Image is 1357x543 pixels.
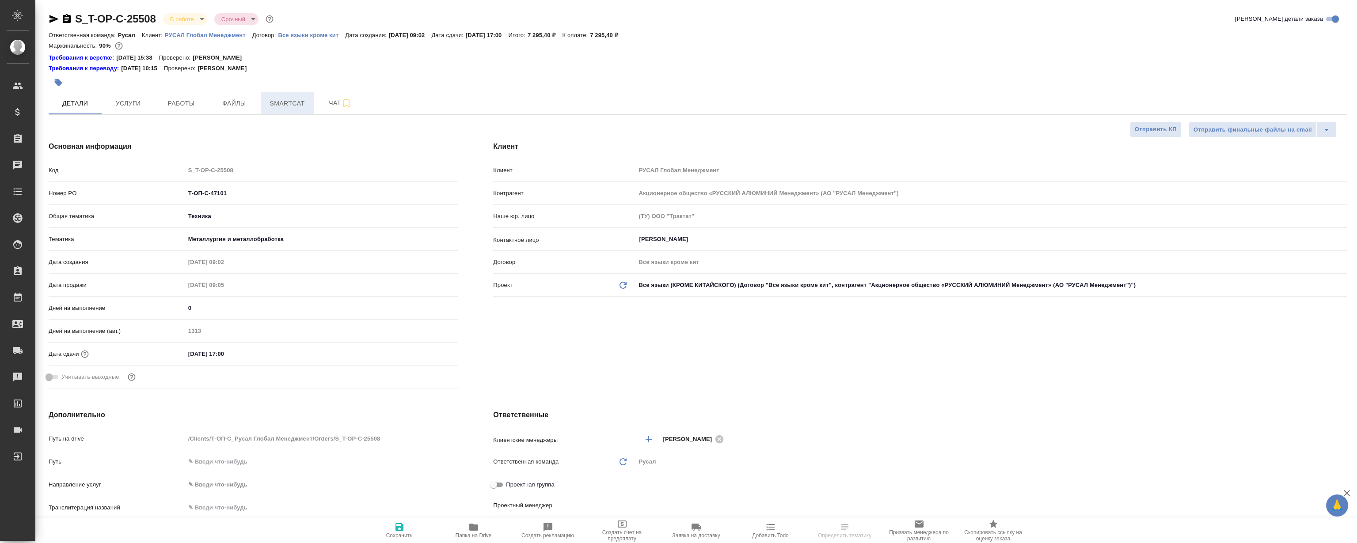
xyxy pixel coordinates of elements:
[185,501,458,514] input: ✎ Введи что-нибудь
[493,436,635,445] p: Клиентские менеджеры
[493,166,635,175] p: Клиент
[1330,496,1345,515] span: 🙏
[185,432,458,445] input: Пустое поле
[49,304,185,313] p: Дней на выполнение
[493,281,513,290] p: Проект
[264,13,275,25] button: Доп статусы указывают на важность/срочность заказа
[213,98,255,109] span: Файлы
[121,64,164,73] p: [DATE] 10:15
[185,455,458,468] input: ✎ Введи что-нибудь
[49,281,185,290] p: Дата продажи
[493,258,635,267] p: Договор
[49,73,68,92] button: Добавить тэг
[252,32,278,38] p: Договор:
[49,141,458,152] h4: Основная информация
[107,98,149,109] span: Услуги
[198,64,253,73] p: [PERSON_NAME]
[185,232,458,247] div: Металлургия и металлобработка
[75,13,156,25] a: S_T-OP-C-25508
[61,14,72,24] button: Скопировать ссылку
[99,42,113,49] p: 90%
[49,327,185,336] p: Дней на выполнение (авт.)
[319,98,361,109] span: Чат
[590,529,654,542] span: Создать счет на предоплату
[882,518,956,543] button: Призвать менеджера по развитию
[185,187,458,200] input: ✎ Введи что-нибудь
[521,532,574,539] span: Создать рекламацию
[49,189,185,198] p: Номер PO
[562,32,590,38] p: К оплате:
[466,32,509,38] p: [DATE] 17:00
[165,32,252,38] p: РУСАЛ Глобал Менеджмент
[585,518,659,543] button: Создать счет на предоплату
[808,518,882,543] button: Определить тематику
[49,53,116,62] a: Требования к верстке:
[278,31,345,38] a: Все языки кроме кит
[663,435,717,444] span: [PERSON_NAME]
[167,15,197,23] button: В работе
[164,64,198,73] p: Проверено:
[1235,15,1323,23] span: [PERSON_NAME] детали заказа
[1130,122,1182,137] button: Отправить КП
[386,532,413,539] span: Сохранить
[635,210,1347,222] input: Пустое поле
[437,518,511,543] button: Папка на Drive
[493,236,635,245] p: Контактное лицо
[493,501,635,510] p: Проектный менеджер
[362,518,437,543] button: Сохранить
[49,350,79,358] p: Дата сдачи
[1326,494,1348,517] button: 🙏
[1135,124,1177,135] span: Отправить КП
[49,434,185,443] p: Путь на drive
[163,13,207,25] div: В работе
[159,53,193,62] p: Проверено:
[142,32,165,38] p: Клиент:
[663,434,726,445] div: [PERSON_NAME]
[49,235,185,244] p: Тематика
[635,278,1347,293] div: Все языки (КРОМЕ КИТАЙСКОГО) (Договор "Все языки кроме кит", контрагент "Акционерное общество «РУ...
[431,32,465,38] p: Дата сдачи:
[266,98,308,109] span: Smartcat
[54,98,96,109] span: Детали
[219,15,248,23] button: Срочный
[635,164,1347,177] input: Пустое поле
[185,279,262,291] input: Пустое поле
[185,324,458,337] input: Пустое поле
[214,13,258,25] div: В работе
[1189,122,1317,138] button: Отправить финальные файлы на email
[1342,438,1344,440] button: Open
[185,209,458,224] div: Техника
[49,503,185,512] p: Транслитерация названий
[493,212,635,221] p: Наше юр. лицо
[818,532,871,539] span: Определить тематику
[341,98,352,109] svg: Подписаться
[506,480,554,489] span: Проектная группа
[165,31,252,38] a: РУСАЛ Глобал Менеджмент
[638,429,659,450] button: Добавить менеджера
[528,32,563,38] p: 7 295,40 ₽
[511,518,585,543] button: Создать рекламацию
[752,532,788,539] span: Добавить Todo
[185,256,262,268] input: Пустое поле
[49,64,121,73] a: Требования к переводу:
[956,518,1030,543] button: Скопировать ссылку на оценку заказа
[193,53,248,62] p: [PERSON_NAME]
[493,189,635,198] p: Контрагент
[49,457,185,466] p: Путь
[126,371,137,383] button: Выбери, если сб и вс нужно считать рабочими днями для выполнения заказа.
[635,256,1347,268] input: Пустое поле
[456,532,492,539] span: Папка на Drive
[389,32,432,38] p: [DATE] 09:02
[659,518,734,543] button: Заявка на доставку
[345,32,388,38] p: Дата создания:
[188,480,448,489] div: ✎ Введи что-нибудь
[49,42,99,49] p: Маржинальность:
[508,32,527,38] p: Итого:
[635,454,1347,469] div: Русал
[49,53,116,62] div: Нажми, чтобы открыть папку с инструкцией
[49,212,185,221] p: Общая тематика
[185,347,262,360] input: ✎ Введи что-нибудь
[49,258,185,267] p: Дата создания
[79,348,91,360] button: Если добавить услуги и заполнить их объемом, то дата рассчитается автоматически
[962,529,1025,542] span: Скопировать ссылку на оценку заказа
